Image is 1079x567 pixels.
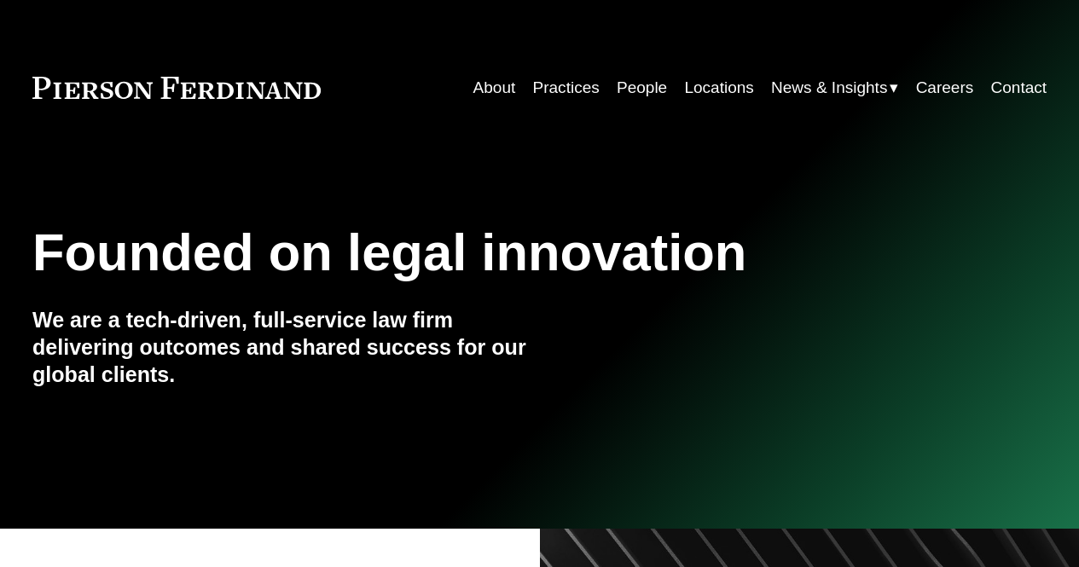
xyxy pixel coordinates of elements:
span: News & Insights [771,73,887,102]
a: People [617,72,667,104]
a: Contact [991,72,1047,104]
a: About [473,72,516,104]
a: Locations [684,72,753,104]
h4: We are a tech-driven, full-service law firm delivering outcomes and shared success for our global... [32,307,540,389]
a: Careers [916,72,974,104]
a: Practices [533,72,600,104]
a: folder dropdown [771,72,898,104]
h1: Founded on legal innovation [32,223,878,282]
